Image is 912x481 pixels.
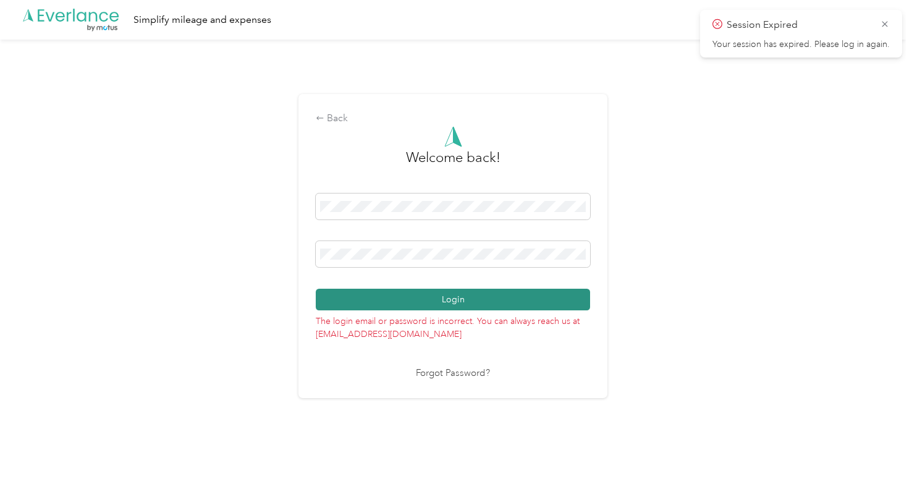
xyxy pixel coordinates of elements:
[316,289,590,310] button: Login
[316,310,590,341] p: The login email or password is incorrect. You can always reach us at [EMAIL_ADDRESS][DOMAIN_NAME]
[416,367,490,381] a: Forgot Password?
[727,17,871,33] p: Session Expired
[316,111,590,126] div: Back
[133,12,271,28] div: Simplify mileage and expenses
[712,39,890,50] p: Your session has expired. Please log in again.
[406,147,500,181] h3: greeting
